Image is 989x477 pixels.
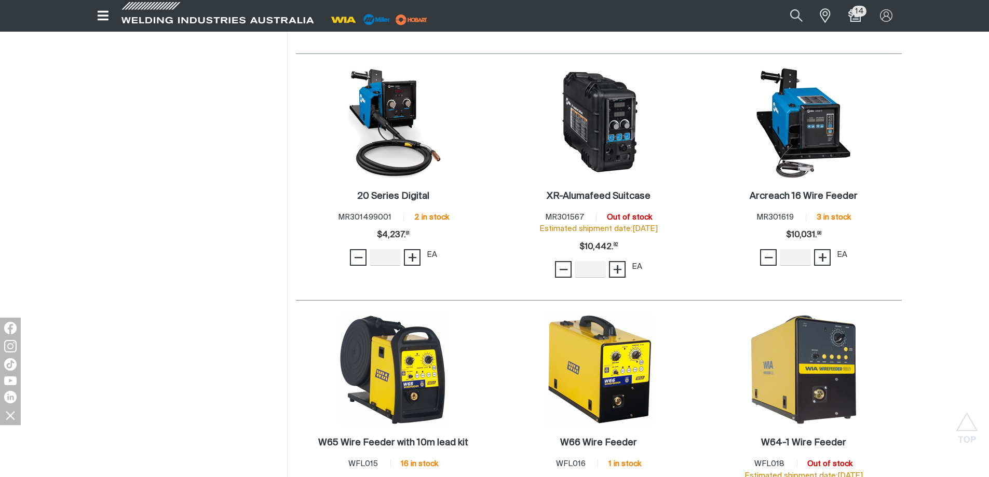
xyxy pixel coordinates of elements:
span: − [354,249,363,266]
img: LinkedIn [4,391,17,403]
div: Price [579,237,618,257]
span: 3 in stock [817,213,851,221]
span: − [559,261,568,278]
img: TikTok [4,358,17,371]
img: W64-1 Wire Feeder [748,314,859,425]
div: Price [377,225,410,246]
div: EA [632,261,642,273]
a: XR-Alumafeed Suitcase [547,190,651,202]
span: WFL015 [348,460,378,468]
img: W65 Wire Feeder with 10m lead kit [338,314,449,425]
div: EA [427,249,437,261]
a: W64-1 Wire Feeder [761,437,846,449]
a: Arcreach 16 Wire Feeder [750,190,858,202]
div: EA [837,249,847,261]
sup: 81 [406,231,410,236]
div: Price [786,225,821,246]
span: + [613,261,622,278]
img: YouTube [4,376,17,385]
h2: W65 Wire Feeder with 10m lead kit [318,438,468,447]
img: Arcreach 16 Wire Feeder [748,67,859,179]
sup: 98 [817,231,821,236]
span: Estimated shipment date: [DATE] [539,225,658,233]
a: miller [392,16,430,23]
h2: XR-Alumafeed Suitcase [547,192,651,201]
button: Search products [779,4,814,28]
span: + [408,249,417,266]
span: 2 in stock [414,213,449,221]
sup: 82 [614,243,618,247]
span: 16 in stock [401,460,438,468]
span: 1 in stock [608,460,641,468]
img: hide socials [2,406,19,424]
span: $10,442. [579,237,618,257]
span: MR301499001 [338,213,391,221]
span: MR301567 [545,213,584,221]
img: Facebook [4,322,17,334]
h2: Arcreach 16 Wire Feeder [750,192,858,201]
a: W66 Wire Feeder [560,437,637,449]
img: W66 Wire Feeder [543,314,654,425]
h2: W66 Wire Feeder [560,438,637,447]
h2: 20 Series Digital [357,192,429,201]
span: WFL016 [556,460,586,468]
span: − [764,249,774,266]
span: $10,031. [786,225,821,246]
span: WFL018 [754,460,784,468]
img: XR-Alumafeed Suitcase [543,67,654,179]
img: miller [392,12,430,28]
h2: W64-1 Wire Feeder [761,438,846,447]
button: Scroll to top [955,412,979,435]
span: + [818,249,828,266]
span: Out of stock [607,213,652,221]
a: W65 Wire Feeder with 10m lead kit [318,437,468,449]
a: 20 Series Digital [357,190,429,202]
img: 20 Series Digital [338,67,449,179]
span: MR301619 [756,213,794,221]
img: Instagram [4,340,17,352]
input: Product name or item number... [766,4,814,28]
span: $4,237. [377,225,410,246]
span: Out of stock [807,460,852,468]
